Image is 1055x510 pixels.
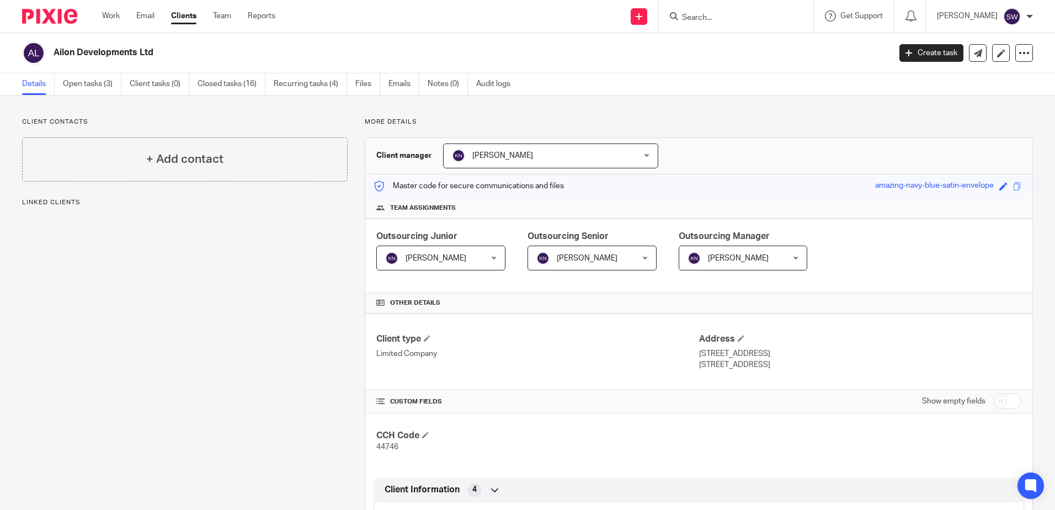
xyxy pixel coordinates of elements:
[708,254,769,262] span: [PERSON_NAME]
[63,73,121,95] a: Open tasks (3)
[146,151,223,168] h4: + Add contact
[376,150,432,161] h3: Client manager
[385,252,398,265] img: svg%3E
[376,443,398,451] span: 44746
[699,359,1021,370] p: [STREET_ADDRESS]
[376,430,699,442] h4: CCH Code
[899,44,963,62] a: Create task
[699,333,1021,345] h4: Address
[374,180,564,192] p: Master code for secure communications and files
[376,232,457,241] span: Outsourcing Junior
[22,41,45,65] img: svg%3E
[472,484,477,495] span: 4
[536,252,550,265] img: svg%3E
[699,348,1021,359] p: [STREET_ADDRESS]
[681,13,780,23] input: Search
[22,118,348,126] p: Client contacts
[248,10,275,22] a: Reports
[472,152,533,160] span: [PERSON_NAME]
[390,204,456,212] span: Team assignments
[102,10,120,22] a: Work
[937,10,998,22] p: [PERSON_NAME]
[213,10,231,22] a: Team
[388,73,419,95] a: Emails
[54,47,717,59] h2: Ailon Developments Ltd
[406,254,466,262] span: [PERSON_NAME]
[452,149,465,162] img: svg%3E
[274,73,347,95] a: Recurring tasks (4)
[922,396,985,407] label: Show empty fields
[171,10,196,22] a: Clients
[130,73,189,95] a: Client tasks (0)
[557,254,617,262] span: [PERSON_NAME]
[875,180,994,193] div: amazing-navy-blue-satin-envelope
[22,9,77,24] img: Pixie
[376,348,699,359] p: Limited Company
[390,299,440,307] span: Other details
[688,252,701,265] img: svg%3E
[840,12,883,20] span: Get Support
[22,198,348,207] p: Linked clients
[679,232,770,241] span: Outsourcing Manager
[198,73,265,95] a: Closed tasks (16)
[22,73,55,95] a: Details
[1003,8,1021,25] img: svg%3E
[376,397,699,406] h4: CUSTOM FIELDS
[376,333,699,345] h4: Client type
[136,10,154,22] a: Email
[527,232,609,241] span: Outsourcing Senior
[428,73,468,95] a: Notes (0)
[476,73,519,95] a: Audit logs
[365,118,1033,126] p: More details
[385,484,460,496] span: Client Information
[355,73,380,95] a: Files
